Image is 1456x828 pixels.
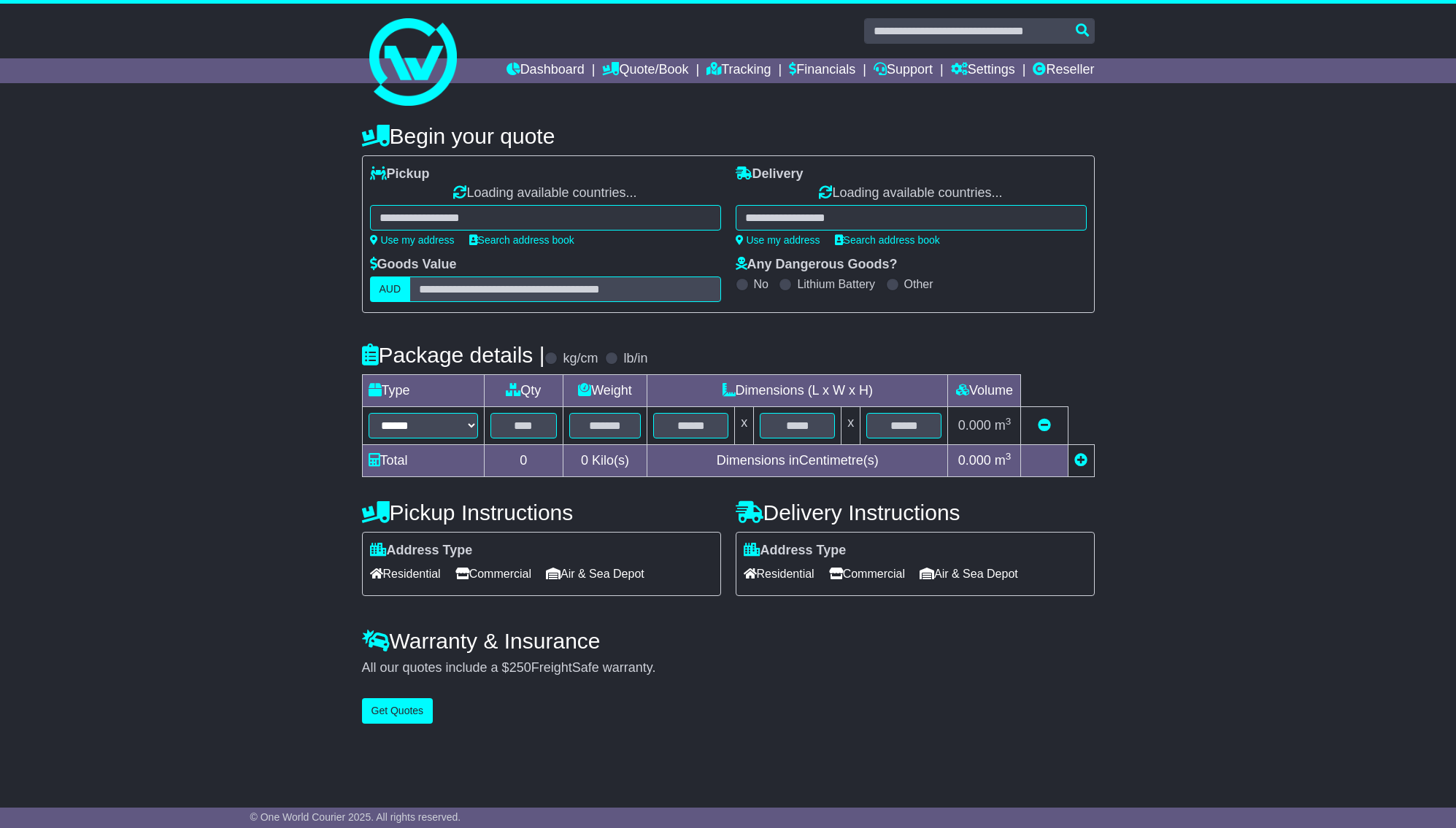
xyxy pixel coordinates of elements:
[1038,418,1051,433] a: Remove this item
[370,276,411,302] label: AUD
[602,58,688,83] a: Quote/Book
[362,445,484,477] td: Total
[546,562,644,585] span: Air & Sea Depot
[951,58,1015,83] a: Settings
[563,445,647,477] td: Kilo(s)
[995,453,1012,468] span: m
[484,375,563,407] td: Qty
[958,453,991,468] span: 0.000
[1074,453,1087,468] a: Add new item
[506,58,585,83] a: Dashboard
[455,562,531,585] span: Commercial
[1006,451,1012,462] sup: 3
[754,277,769,291] label: No
[829,562,905,585] span: Commercial
[362,660,1095,676] div: All our quotes include a $ FreightSafe warranty.
[841,407,860,445] td: x
[370,234,455,246] a: Use my address
[736,257,898,273] label: Any Dangerous Goods?
[647,445,948,477] td: Dimensions in Centimetre(s)
[789,58,855,83] a: Financials
[835,234,940,246] a: Search address book
[1033,58,1094,83] a: Reseller
[362,629,1095,653] h4: Warranty & Insurance
[563,375,647,407] td: Weight
[370,543,473,559] label: Address Type
[948,375,1021,407] td: Volume
[370,562,441,585] span: Residential
[958,418,991,433] span: 0.000
[904,277,933,291] label: Other
[362,124,1095,148] h4: Begin your quote
[744,543,847,559] label: Address Type
[370,185,721,201] div: Loading available countries...
[736,500,1095,525] h4: Delivery Instructions
[250,811,461,823] span: © One World Courier 2025. All rights reserved.
[797,277,875,291] label: Lithium Battery
[362,500,721,525] h4: Pickup Instructions
[995,418,1012,433] span: m
[484,445,563,477] td: 0
[370,257,457,273] label: Goods Value
[362,375,484,407] td: Type
[920,562,1018,585] span: Air & Sea Depot
[362,343,545,367] h4: Package details |
[563,351,598,367] label: kg/cm
[736,185,1087,201] div: Loading available countries...
[706,58,771,83] a: Tracking
[874,58,933,83] a: Support
[623,351,647,367] label: lb/in
[370,166,430,182] label: Pickup
[736,166,804,182] label: Delivery
[509,660,531,675] span: 250
[736,234,820,246] a: Use my address
[647,375,948,407] td: Dimensions (L x W x H)
[735,407,754,445] td: x
[362,698,434,724] button: Get Quotes
[1006,416,1012,427] sup: 3
[744,562,814,585] span: Residential
[581,453,588,468] span: 0
[469,234,574,246] a: Search address book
